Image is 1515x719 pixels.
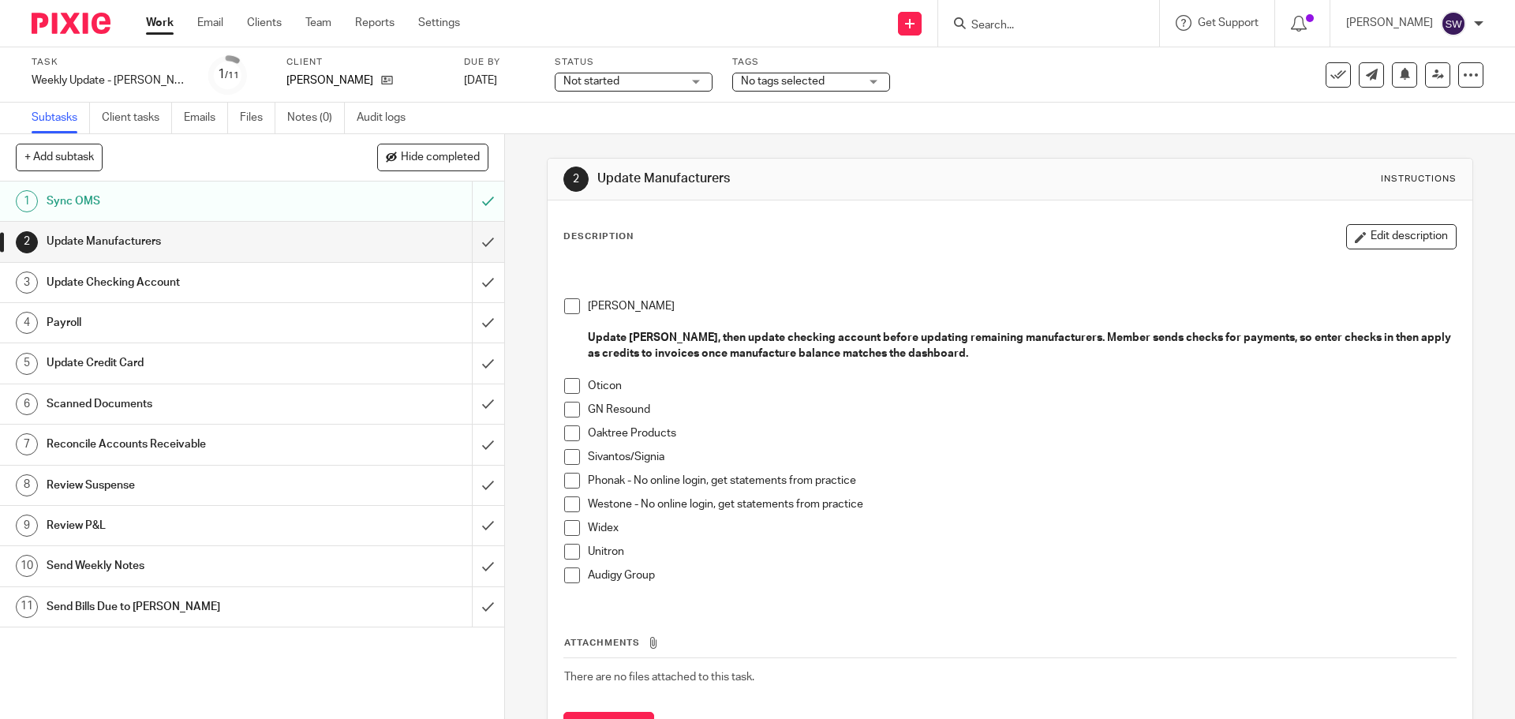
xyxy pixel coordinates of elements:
p: GN Resound [588,402,1455,418]
h1: Sync OMS [47,189,320,213]
h1: Update Manufacturers [597,170,1044,187]
p: [PERSON_NAME] [588,298,1455,314]
p: [PERSON_NAME] [1346,15,1433,31]
p: Widex [588,520,1455,536]
h1: Update Manufacturers [47,230,320,253]
div: Weekly Update - Oberbeck [32,73,189,88]
label: Tags [732,56,890,69]
h1: Payroll [47,311,320,335]
div: 11 [16,596,38,618]
button: Edit description [1346,224,1457,249]
h1: Send Weekly Notes [47,554,320,578]
img: svg%3E [1441,11,1466,36]
div: 10 [16,555,38,577]
div: 2 [563,167,589,192]
span: There are no files attached to this task. [564,672,754,683]
div: Weekly Update - [PERSON_NAME] [32,73,189,88]
span: Not started [563,76,619,87]
span: Get Support [1198,17,1259,28]
p: Sivantos/Signia [588,449,1455,465]
div: 8 [16,474,38,496]
p: Oaktree Products [588,425,1455,441]
label: Due by [464,56,535,69]
div: 9 [16,515,38,537]
img: Pixie [32,13,110,34]
p: Unitron [588,544,1455,560]
span: [DATE] [464,75,497,86]
p: Phonak - No online login, get statements from practice [588,473,1455,489]
a: Settings [418,15,460,31]
a: Notes (0) [287,103,345,133]
a: Emails [184,103,228,133]
div: Instructions [1381,173,1457,185]
a: Email [197,15,223,31]
small: /11 [225,71,239,80]
h1: Update Checking Account [47,271,320,294]
a: Reports [355,15,395,31]
span: Attachments [564,638,640,647]
label: Status [555,56,713,69]
p: Westone - No online login, get statements from practice [588,496,1455,512]
div: 5 [16,353,38,375]
p: [PERSON_NAME] [286,73,373,88]
p: Description [563,230,634,243]
h1: Review Suspense [47,474,320,497]
h1: Scanned Documents [47,392,320,416]
div: 2 [16,231,38,253]
h1: Send Bills Due to [PERSON_NAME] [47,595,320,619]
a: Client tasks [102,103,172,133]
div: 1 [16,190,38,212]
label: Task [32,56,189,69]
span: Hide completed [401,152,480,164]
strong: Update [PERSON_NAME], then update checking account before updating remaining manufacturers. Membe... [588,332,1453,359]
button: + Add subtask [16,144,103,170]
a: Files [240,103,275,133]
div: 6 [16,393,38,415]
div: 7 [16,433,38,455]
span: No tags selected [741,76,825,87]
button: Hide completed [377,144,488,170]
label: Client [286,56,444,69]
p: Audigy Group [588,567,1455,583]
a: Work [146,15,174,31]
a: Subtasks [32,103,90,133]
a: Audit logs [357,103,417,133]
div: 3 [16,271,38,294]
h1: Reconcile Accounts Receivable [47,433,320,456]
div: 1 [218,66,239,84]
input: Search [970,19,1112,33]
a: Team [305,15,331,31]
p: Oticon [588,378,1455,394]
a: Clients [247,15,282,31]
h1: Update Credit Card [47,351,320,375]
div: 4 [16,312,38,334]
h1: Review P&L [47,514,320,537]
